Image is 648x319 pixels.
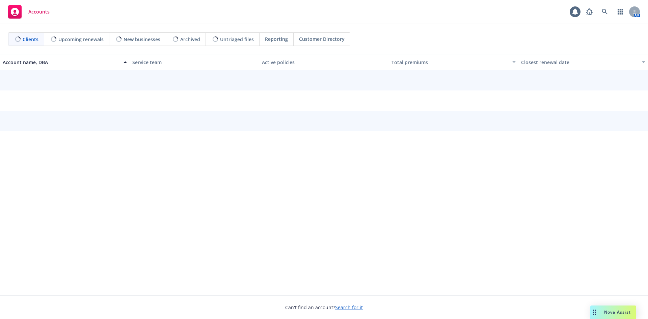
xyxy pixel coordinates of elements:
div: Account name, DBA [3,59,119,66]
span: Customer Directory [299,35,345,43]
div: Total premiums [391,59,508,66]
span: Clients [23,36,38,43]
span: Upcoming renewals [58,36,104,43]
a: Accounts [5,2,52,21]
div: Closest renewal date [521,59,638,66]
button: Closest renewal date [518,54,648,70]
a: Switch app [614,5,627,19]
button: Active policies [259,54,389,70]
div: Active policies [262,59,386,66]
span: New businesses [124,36,160,43]
div: Drag to move [590,305,599,319]
span: Reporting [265,35,288,43]
a: Search [598,5,612,19]
a: Report a Bug [583,5,596,19]
button: Nova Assist [590,305,636,319]
span: Untriaged files [220,36,254,43]
span: Can't find an account? [285,304,363,311]
span: Archived [180,36,200,43]
div: Service team [132,59,256,66]
a: Search for it [335,304,363,311]
span: Accounts [28,9,50,15]
button: Service team [130,54,259,70]
button: Total premiums [389,54,518,70]
span: Nova Assist [604,309,631,315]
